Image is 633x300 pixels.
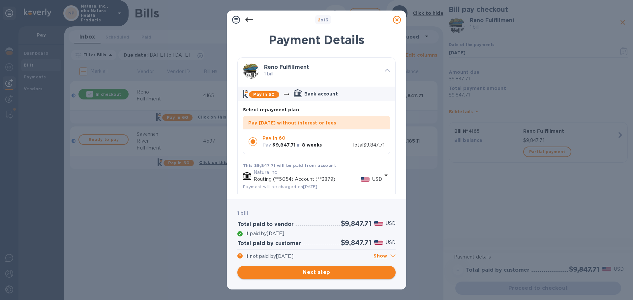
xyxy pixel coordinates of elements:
h1: Payment Details [237,33,396,47]
img: USD [374,221,383,226]
span: Payment will be charged on [DATE] [243,184,317,189]
button: Next step [237,266,396,279]
p: Show [374,252,396,260]
b: Pay [DATE] without interest or fees [248,120,336,125]
img: USD [374,240,383,245]
p: If not paid by [DATE] [245,253,371,260]
div: Reno Fulfillment 1 bill [238,58,395,84]
p: USD [372,176,382,183]
b: This $9,847.71 will be paid from account [243,163,336,168]
b: Pay in 60 [262,135,286,141]
p: USD [386,239,396,246]
b: $9,847.71 [272,142,295,148]
p: Bank account [304,91,338,97]
b: Select repayment plan [243,107,299,112]
b: Pay in 60 [253,92,275,97]
b: of 3 [318,17,329,22]
h2: $9,847.71 [341,219,372,228]
p: Pay [262,142,271,149]
p: 1 bill [264,70,379,77]
p: Natura Inc [254,169,382,176]
h3: Total paid by customer [237,240,301,247]
b: Reno Fulfillment [264,64,309,70]
span: Next step [243,268,390,276]
b: Vendor will receive $9,847.71 to [243,194,316,199]
span: 2 [318,17,320,22]
p: USD [386,220,396,227]
img: USD [361,177,370,182]
p: If paid by [DATE] [245,230,396,237]
b: 8 weeks [302,142,322,148]
h2: $9,847.71 [341,238,372,247]
h3: Total paid to vendor [237,221,294,228]
p: Total $9,847.71 [352,142,384,149]
b: 1 bill [237,210,248,216]
p: in [297,142,301,149]
p: Routing (**5054) Account (**3879) [254,176,361,183]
